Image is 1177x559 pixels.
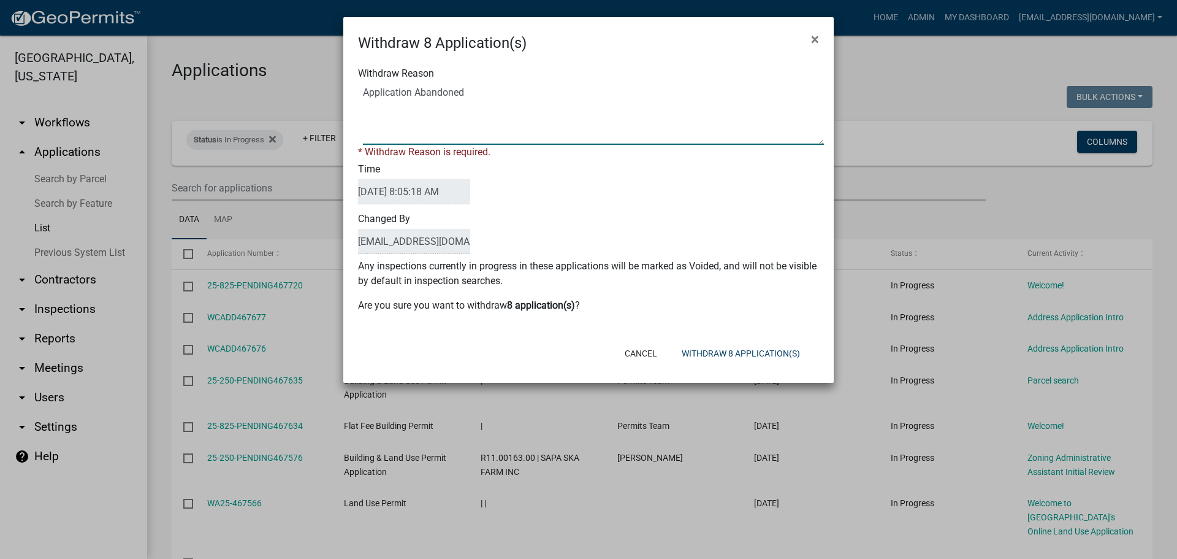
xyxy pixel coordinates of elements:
[358,298,819,313] p: Are you sure you want to withdraw ?
[811,31,819,48] span: ×
[363,83,824,145] textarea: Withdraw Reason
[801,22,829,56] button: Close
[615,342,667,364] button: Cancel
[358,259,819,288] p: Any inspections currently in progress in these applications will be marked as Voided, and will no...
[358,164,470,204] label: Time
[358,229,470,254] input: BulkActionUser
[358,32,527,54] h4: Withdraw 8 Application(s)
[672,342,810,364] button: Withdraw 8 Application(s)
[358,145,819,160] div: * Withdraw Reason is required.
[358,69,434,79] label: Withdraw Reason
[358,179,470,204] input: DateTime
[358,214,470,254] label: Changed By
[507,299,575,311] b: 8 application(s)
